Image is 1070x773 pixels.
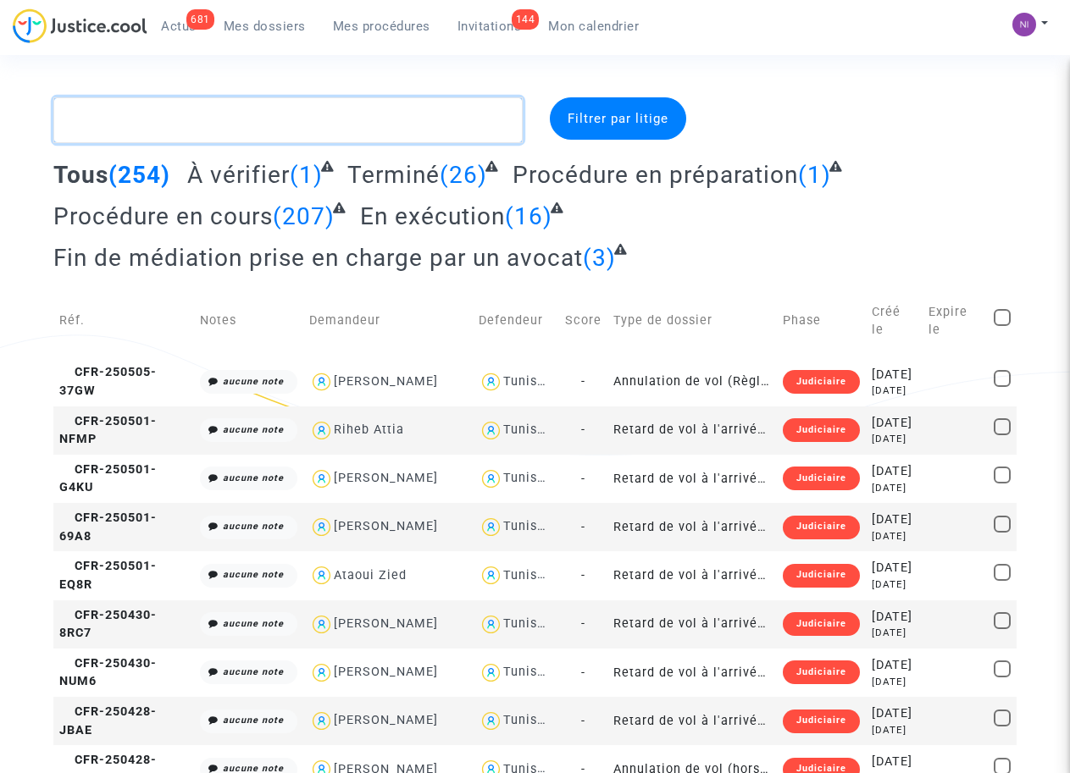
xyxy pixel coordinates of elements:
[334,422,404,437] div: Riheb Attia
[1012,13,1036,36] img: c72f9d9a6237a8108f59372fcd3655cf
[783,467,860,490] div: Judiciaire
[479,709,503,733] img: icon-user.svg
[607,406,777,455] td: Retard de vol à l'arrivée (Règlement CE n°261/2004)
[53,202,273,230] span: Procédure en cours
[568,111,668,126] span: Filtrer par litige
[224,19,306,34] span: Mes dossiers
[147,14,210,39] a: 681Actus
[872,559,916,577] div: [DATE]
[273,202,335,230] span: (207)
[59,656,157,689] span: CFR-250430-NUM6
[53,161,108,189] span: Tous
[872,753,916,771] div: [DATE]
[334,374,438,389] div: [PERSON_NAME]
[872,626,916,640] div: [DATE]
[583,244,616,272] span: (3)
[479,467,503,491] img: icon-user.svg
[581,568,585,583] span: -
[503,665,554,679] div: Tunisair
[223,666,284,677] i: aucune note
[187,161,290,189] span: À vérifier
[53,244,583,272] span: Fin de médiation prise en charge par un avocat
[444,14,535,39] a: 144Invitations
[872,723,916,737] div: [DATE]
[59,608,157,641] span: CFR-250430-8RC7
[581,665,585,680] span: -
[479,418,503,443] img: icon-user.svg
[186,9,214,30] div: 681
[223,376,284,387] i: aucune note
[503,519,554,533] div: Tunisair
[505,202,552,230] span: (16)
[223,424,284,435] i: aucune note
[210,14,319,39] a: Mes dossiers
[872,462,916,481] div: [DATE]
[607,649,777,697] td: Retard de vol à l'arrivée (Règlement CE n°261/2004)
[290,161,323,189] span: (1)
[53,284,194,357] td: Réf.
[872,675,916,689] div: [DATE]
[59,462,157,495] span: CFR-250501-G4KU
[334,568,407,583] div: Ataoui Zied
[223,569,284,580] i: aucune note
[872,704,916,723] div: [DATE]
[872,414,916,433] div: [DATE]
[783,710,860,733] div: Judiciaire
[13,8,147,43] img: jc-logo.svg
[479,612,503,637] img: icon-user.svg
[334,665,438,679] div: [PERSON_NAME]
[59,559,157,592] span: CFR-250501-EQ8R
[872,608,916,627] div: [DATE]
[309,709,334,733] img: icon-user.svg
[473,284,558,357] td: Defendeur
[607,551,777,599] td: Retard de vol à l'arrivée (Règlement CE n°261/2004)
[783,660,860,684] div: Judiciaire
[194,284,304,357] td: Notes
[503,616,554,631] div: Tunisair
[866,284,922,357] td: Créé le
[559,284,607,357] td: Score
[783,370,860,394] div: Judiciaire
[783,418,860,442] div: Judiciaire
[347,161,440,189] span: Terminé
[607,503,777,551] td: Retard de vol à l'arrivée (Règlement CE n°261/2004)
[872,366,916,384] div: [DATE]
[607,455,777,503] td: Retard de vol à l'arrivée (Règlement CE n°261/2004)
[334,713,438,727] div: [PERSON_NAME]
[457,19,522,34] span: Invitations
[798,161,831,189] span: (1)
[503,374,554,389] div: Tunisair
[548,19,639,34] span: Mon calendrier
[223,472,284,483] i: aucune note
[872,384,916,398] div: [DATE]
[777,284,866,357] td: Phase
[783,564,860,588] div: Judiciaire
[334,616,438,631] div: [PERSON_NAME]
[503,471,554,485] div: Tunisair
[479,515,503,539] img: icon-user.svg
[309,612,334,637] img: icon-user.svg
[223,618,284,629] i: aucune note
[513,161,798,189] span: Procédure en préparation
[309,418,334,443] img: icon-user.svg
[512,9,540,30] div: 144
[479,563,503,588] img: icon-user.svg
[334,471,438,485] div: [PERSON_NAME]
[581,520,585,534] span: -
[59,704,157,737] span: CFR-250428-JBAE
[333,19,430,34] span: Mes procédures
[503,713,554,727] div: Tunisair
[108,161,170,189] span: (254)
[360,202,505,230] span: En exécution
[783,612,860,636] div: Judiciaire
[581,472,585,486] span: -
[607,357,777,406] td: Annulation de vol (Règlement CE n°261/2004)
[581,616,585,631] span: -
[309,467,334,491] img: icon-user.svg
[479,660,503,685] img: icon-user.svg
[872,511,916,529] div: [DATE]
[535,14,652,39] a: Mon calendrier
[59,365,157,398] span: CFR-250505-37GW
[581,714,585,728] span: -
[59,414,157,447] span: CFR-250501-NFMP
